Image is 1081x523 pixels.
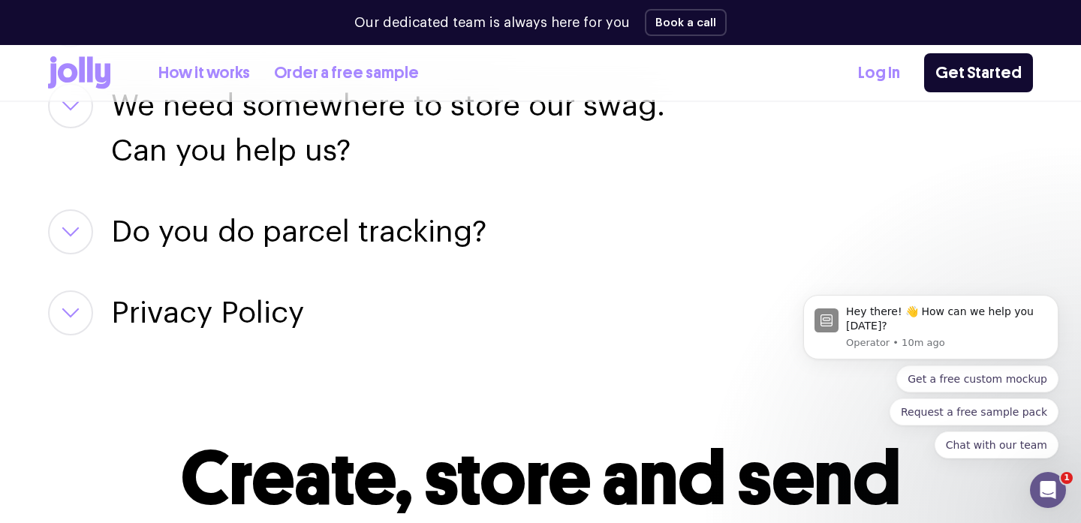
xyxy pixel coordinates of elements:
iframe: Intercom live chat [1030,472,1066,508]
a: Order a free sample [274,61,419,86]
button: Privacy Policy [111,290,304,335]
iframe: Intercom notifications message [781,179,1081,482]
button: We need somewhere to store our swag. Can you help us? [111,83,709,173]
button: Do you do parcel tracking? [111,209,486,254]
a: Get Started [924,53,1033,92]
p: Our dedicated team is always here for you [354,13,630,33]
a: How it works [158,61,250,86]
button: Book a call [645,9,727,36]
span: 1 [1061,472,1073,484]
a: Log In [858,61,900,86]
